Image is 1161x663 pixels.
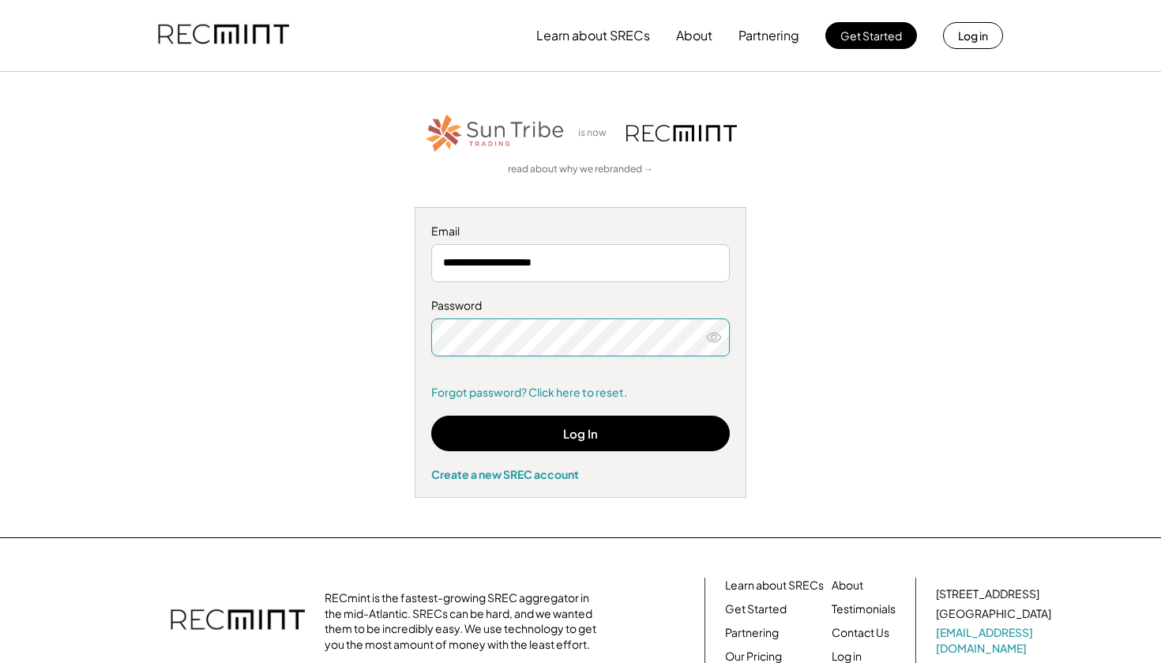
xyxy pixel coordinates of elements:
a: Partnering [725,625,779,641]
div: is now [574,126,618,140]
div: Password [431,298,730,314]
button: Log In [431,416,730,451]
div: Create a new SREC account [431,467,730,481]
div: [STREET_ADDRESS] [936,586,1039,602]
a: Learn about SRECs [725,578,824,593]
a: About [832,578,863,593]
button: About [676,20,712,51]
a: [EMAIL_ADDRESS][DOMAIN_NAME] [936,625,1054,656]
a: Contact Us [832,625,889,641]
div: RECmint is the fastest-growing SREC aggregator in the mid-Atlantic. SRECs can be hard, and we wan... [325,590,605,652]
img: STT_Horizontal_Logo%2B-%2BColor.png [424,111,566,155]
a: Testimonials [832,601,896,617]
div: Email [431,224,730,239]
img: recmint-logotype%403x.png [171,593,305,649]
button: Get Started [825,22,917,49]
div: [GEOGRAPHIC_DATA] [936,606,1051,622]
a: Get Started [725,601,787,617]
img: recmint-logotype%403x.png [158,9,289,62]
button: Partnering [738,20,799,51]
img: recmint-logotype%403x.png [626,125,737,141]
a: read about why we rebranded → [508,163,653,176]
a: Forgot password? Click here to reset. [431,385,730,401]
button: Log in [943,22,1003,49]
button: Learn about SRECs [536,20,650,51]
